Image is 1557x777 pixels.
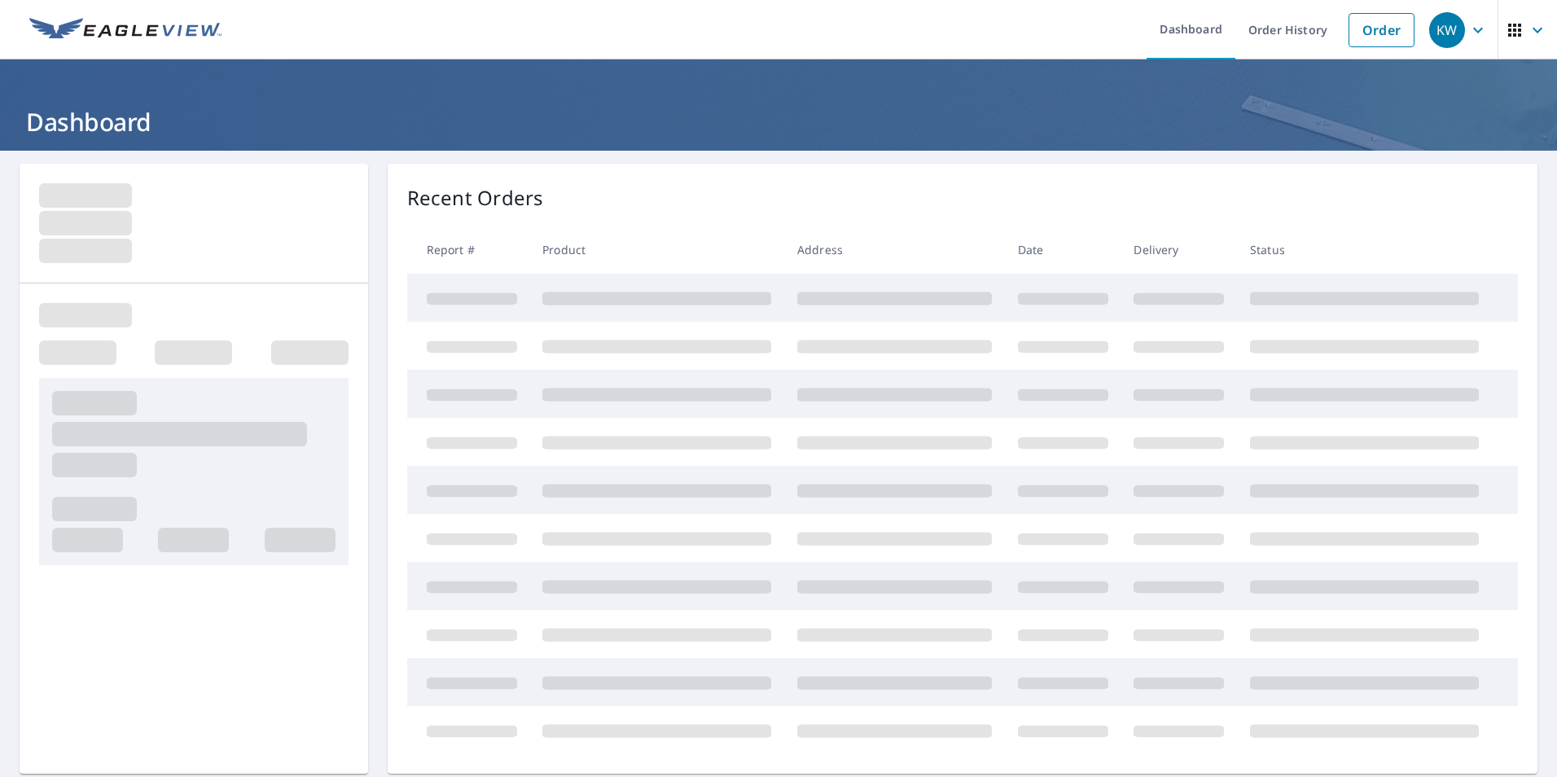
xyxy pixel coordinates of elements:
h1: Dashboard [20,105,1537,138]
th: Date [1005,226,1121,274]
th: Status [1237,226,1492,274]
a: Order [1349,13,1414,47]
p: Recent Orders [407,183,544,213]
th: Delivery [1121,226,1237,274]
img: EV Logo [29,18,221,42]
div: KW [1429,12,1465,48]
th: Address [784,226,1005,274]
th: Report # [407,226,530,274]
th: Product [529,226,784,274]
